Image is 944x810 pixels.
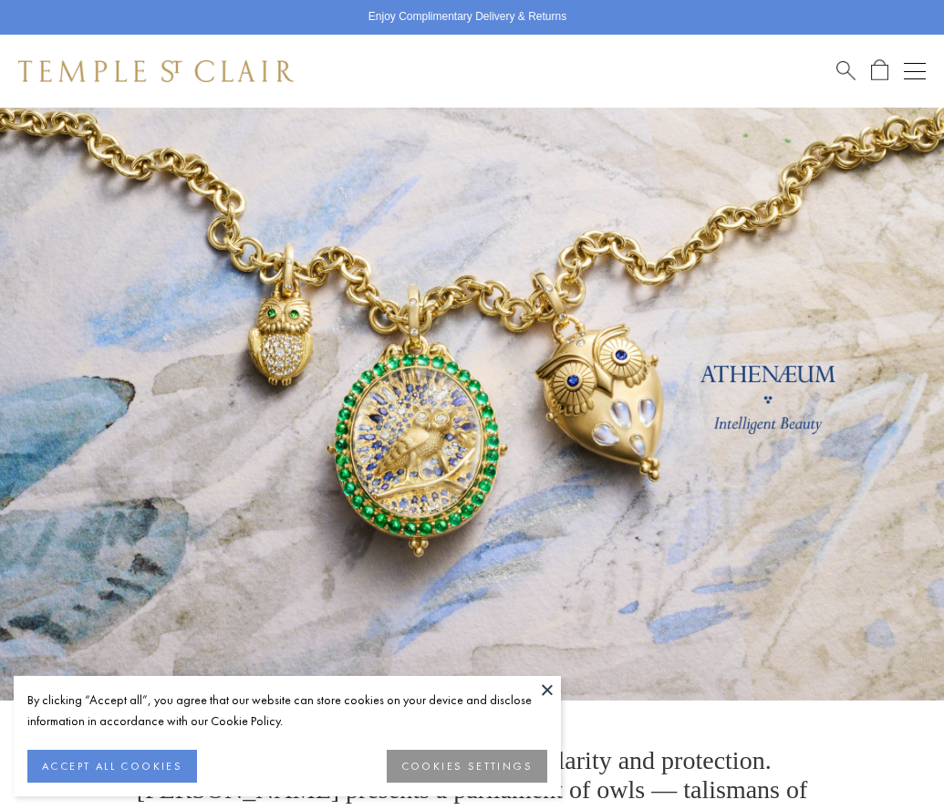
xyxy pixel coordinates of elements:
a: Search [836,59,856,82]
button: ACCEPT ALL COOKIES [27,750,197,783]
button: Open navigation [904,60,926,82]
p: Enjoy Complimentary Delivery & Returns [368,8,566,26]
div: By clicking “Accept all”, you agree that our website can store cookies on your device and disclos... [27,690,547,732]
a: Open Shopping Bag [871,59,888,82]
img: Temple St. Clair [18,60,294,82]
button: COOKIES SETTINGS [387,750,547,783]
